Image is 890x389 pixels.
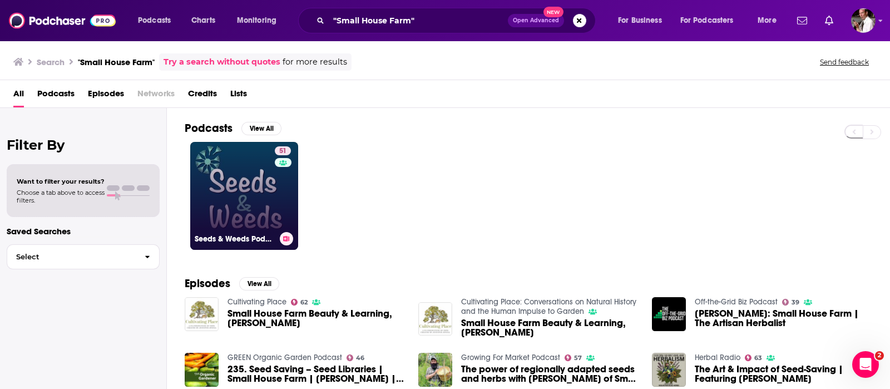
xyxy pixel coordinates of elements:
a: Podcasts [37,85,75,107]
a: 63 [745,354,763,361]
span: for more results [283,56,347,68]
h3: Search [37,57,65,67]
span: For Podcasters [680,13,734,28]
a: Episodes [88,85,124,107]
h2: Podcasts [185,121,233,135]
span: Select [7,253,136,260]
p: Saved Searches [7,226,160,237]
a: Growing For Market Podcast [461,353,560,362]
span: 62 [300,300,308,305]
span: The power of regionally adapted seeds and herbs with [PERSON_NAME] of Small House Farm in [US_STATE] [461,365,639,383]
button: open menu [229,12,291,29]
button: open menu [130,12,185,29]
span: 39 [792,300,799,305]
span: Charts [191,13,215,28]
a: Cultivating Place: Conversations on Natural History and the Human Impulse to Garden [461,297,636,316]
span: For Business [618,13,662,28]
img: The Art & Impact of Seed-Saving | Featuring Bevin Cohen [652,353,686,387]
span: 46 [356,356,364,361]
a: 51Seeds & Weeds Podcast [190,142,298,250]
img: User Profile [851,8,876,33]
a: Try a search without quotes [164,56,280,68]
iframe: Intercom live chat [852,351,879,378]
a: Lists [230,85,247,107]
input: Search podcasts, credits, & more... [329,12,508,29]
img: The power of regionally adapted seeds and herbs with Bevin Cohen of Small House Farm in Michigan [418,353,452,387]
img: 235. Seed Saving – Seed Libraries | Small House Farm | Ben Cohen | Central Michigan [185,353,219,387]
a: Show notifications dropdown [793,11,812,30]
button: Send feedback [817,57,872,67]
a: EpisodesView All [185,277,279,290]
span: Small House Farm Beauty & Learning, [PERSON_NAME] [228,309,405,328]
span: Podcasts [138,13,171,28]
span: 2 [875,351,884,360]
span: Choose a tab above to access filters. [17,189,105,204]
a: The power of regionally adapted seeds and herbs with Bevin Cohen of Small House Farm in Michigan [461,365,639,383]
button: View All [239,277,279,290]
span: Open Advanced [513,18,559,23]
span: [PERSON_NAME]: Small House Farm | The Artisan Herbalist [695,309,872,328]
a: Bevin Cohen: Small House Farm | The Artisan Herbalist [695,309,872,328]
span: Monitoring [237,13,276,28]
h3: Seeds & Weeds Podcast [195,234,275,244]
button: Select [7,244,160,269]
span: Small House Farm Beauty & Learning, [PERSON_NAME] [461,318,639,337]
img: Small House Farm Beauty & Learning, Bevin Cohen [185,297,219,331]
span: 51 [279,146,286,157]
img: Podchaser - Follow, Share and Rate Podcasts [9,10,116,31]
a: 62 [291,299,308,306]
a: Off-the-Grid Biz Podcast [695,297,778,307]
button: Show profile menu [851,8,876,33]
span: 235. Seed Saving – Seed Libraries | Small House Farm | [PERSON_NAME] | [GEOGRAPHIC_DATA][US_STATE] [228,365,405,383]
span: New [543,7,563,17]
h3: "Small House Farm" [78,57,155,67]
span: Logged in as Quarto [851,8,876,33]
button: Open AdvancedNew [508,14,564,27]
a: Small House Farm Beauty & Learning, Bevin Cohen [461,318,639,337]
h2: Episodes [185,277,230,290]
h2: Filter By [7,137,160,153]
span: Want to filter your results? [17,178,105,185]
button: open menu [610,12,676,29]
a: All [13,85,24,107]
a: Credits [188,85,217,107]
div: Search podcasts, credits, & more... [309,8,606,33]
button: open menu [673,12,750,29]
a: Small House Farm Beauty & Learning, Bevin Cohen [228,309,405,328]
a: Show notifications dropdown [820,11,838,30]
img: Small House Farm Beauty & Learning, Bevin Cohen [418,302,452,336]
a: GREEN Organic Garden Podcast [228,353,342,362]
button: open menu [750,12,790,29]
span: The Art & Impact of Seed-Saving | Featuring [PERSON_NAME] [695,365,872,383]
a: Cultivating Place [228,297,286,307]
span: More [758,13,777,28]
a: PodcastsView All [185,121,281,135]
a: Herbal Radio [695,353,740,362]
a: 57 [565,354,582,361]
a: 51 [275,146,291,155]
button: View All [241,122,281,135]
span: 57 [574,356,582,361]
span: 63 [754,356,762,361]
a: 46 [347,354,365,361]
img: Bevin Cohen: Small House Farm | The Artisan Herbalist [652,297,686,331]
a: The Art & Impact of Seed-Saving | Featuring Bevin Cohen [695,365,872,383]
a: 235. Seed Saving – Seed Libraries | Small House Farm | Ben Cohen | Central Michigan [228,365,405,383]
a: 39 [782,299,800,306]
a: Charts [184,12,222,29]
span: Networks [137,85,175,107]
